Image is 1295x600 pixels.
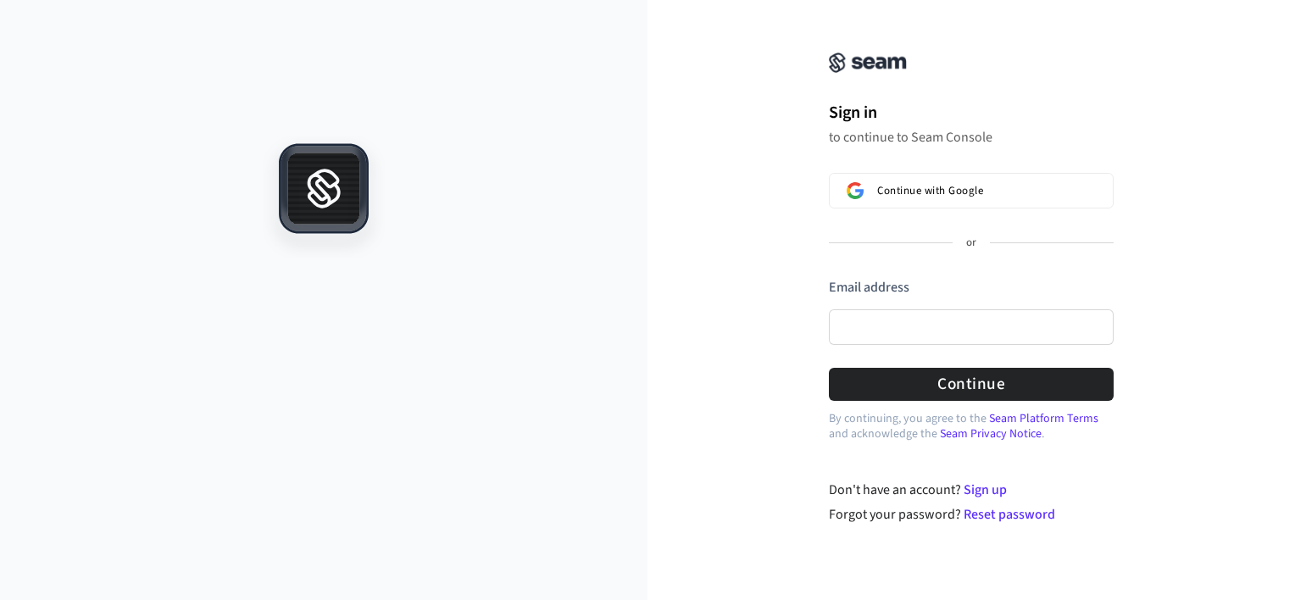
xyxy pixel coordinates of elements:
[964,505,1055,524] a: Reset password
[829,504,1114,525] div: Forgot your password?
[829,278,909,297] label: Email address
[847,182,864,199] img: Sign in with Google
[877,184,983,197] span: Continue with Google
[989,410,1098,427] a: Seam Platform Terms
[829,368,1114,401] button: Continue
[829,173,1114,208] button: Sign in with GoogleContinue with Google
[940,425,1042,442] a: Seam Privacy Notice
[964,481,1007,499] a: Sign up
[829,480,1114,500] div: Don't have an account?
[829,100,1114,125] h1: Sign in
[966,236,976,251] p: or
[829,411,1114,442] p: By continuing, you agree to the and acknowledge the .
[829,53,907,73] img: Seam Console
[829,129,1114,146] p: to continue to Seam Console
